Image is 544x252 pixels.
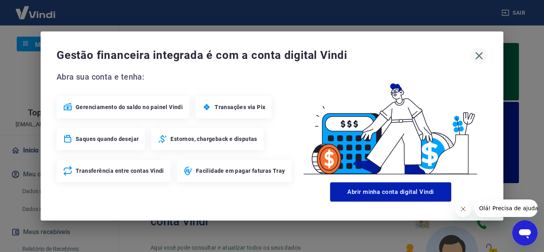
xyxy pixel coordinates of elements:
span: Facilidade em pagar faturas Tray [196,167,285,175]
iframe: Fechar mensagem [455,201,471,217]
img: Good Billing [294,70,487,179]
button: Abrir minha conta digital Vindi [330,182,451,201]
span: Transações via Pix [215,103,265,111]
iframe: Botão para abrir a janela de mensagens [512,220,538,246]
span: Gestão financeira integrada é com a conta digital Vindi [57,47,471,63]
iframe: Mensagem da empresa [474,199,538,217]
span: Estornos, chargeback e disputas [170,135,257,143]
span: Gerenciamento do saldo no painel Vindi [76,103,183,111]
span: Olá! Precisa de ajuda? [5,6,67,12]
span: Saques quando desejar [76,135,139,143]
span: Transferência entre contas Vindi [76,167,164,175]
span: Abra sua conta e tenha: [57,70,294,83]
